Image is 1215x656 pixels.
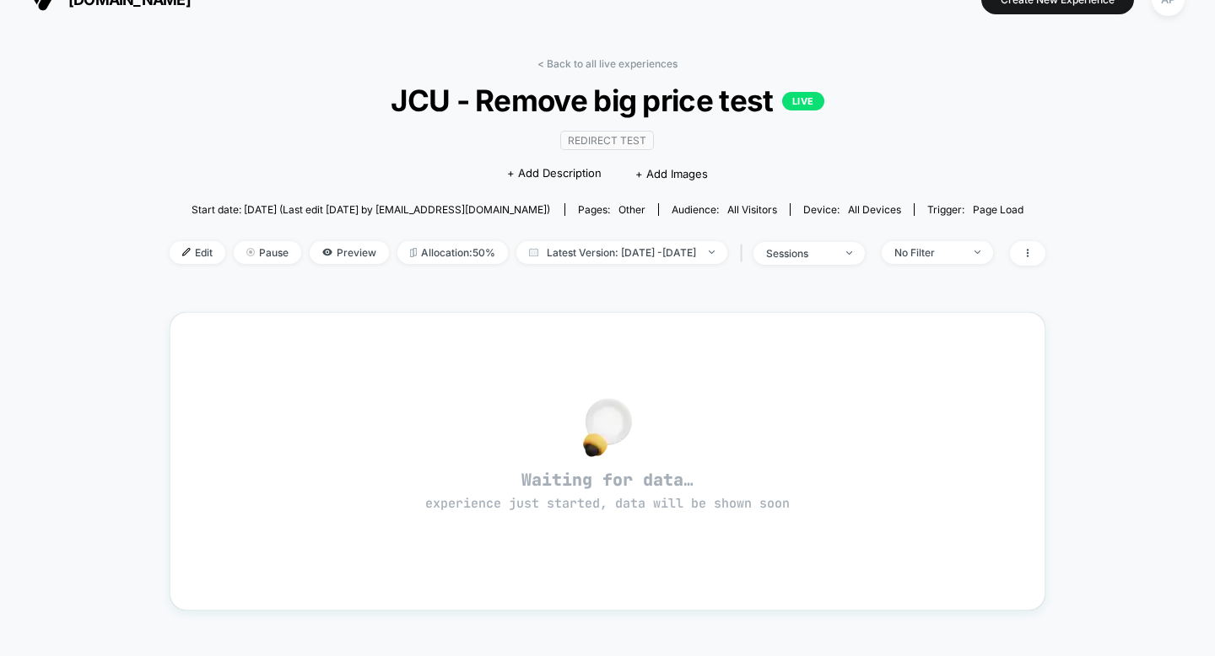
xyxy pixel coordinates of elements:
div: sessions [766,247,834,260]
div: No Filter [894,246,962,259]
div: Audience: [672,203,777,216]
img: calendar [529,248,538,256]
img: no_data [583,398,632,457]
span: Page Load [973,203,1023,216]
img: edit [182,248,191,256]
span: | [736,241,753,266]
img: end [846,251,852,255]
div: Trigger: [927,203,1023,216]
span: All Visitors [727,203,777,216]
span: Latest Version: [DATE] - [DATE] [516,241,727,264]
span: Edit [170,241,225,264]
span: JCU - Remove big price test [213,83,1002,118]
a: < Back to all live experiences [537,57,678,70]
img: end [246,248,255,256]
img: end [709,250,715,254]
span: + Add Description [507,165,602,182]
span: Waiting for data… [200,469,1015,513]
span: Pause [234,241,301,264]
span: other [618,203,645,216]
span: all devices [848,203,901,216]
span: Allocation: 50% [397,241,508,264]
span: Redirect Test [560,131,654,150]
span: Preview [310,241,389,264]
span: + Add Images [635,167,708,180]
span: Device: [790,203,914,216]
div: Pages: [578,203,645,216]
img: rebalance [410,248,417,257]
img: end [975,250,980,254]
p: LIVE [782,92,824,110]
span: experience just started, data will be shown soon [425,495,790,512]
span: Start date: [DATE] (Last edit [DATE] by [EMAIL_ADDRESS][DOMAIN_NAME]) [192,203,550,216]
